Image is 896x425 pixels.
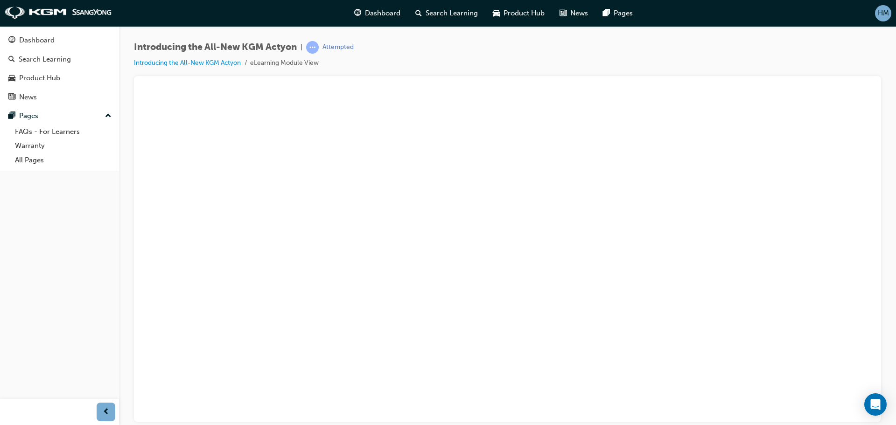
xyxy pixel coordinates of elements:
div: Dashboard [19,35,55,46]
button: Pages [4,107,115,125]
span: pages-icon [603,7,610,19]
a: car-iconProduct Hub [485,4,552,23]
span: Product Hub [504,8,545,19]
a: Search Learning [4,51,115,68]
span: search-icon [8,56,15,64]
a: pages-iconPages [595,4,640,23]
span: guage-icon [354,7,361,19]
span: car-icon [493,7,500,19]
span: Search Learning [426,8,478,19]
div: Product Hub [19,73,60,84]
div: News [19,92,37,103]
span: Introducing the All-New KGM Actyon [134,42,297,53]
div: Search Learning [19,54,71,65]
a: Product Hub [4,70,115,87]
img: kgm [5,7,112,20]
button: HM [875,5,891,21]
a: FAQs - For Learners [11,125,115,139]
span: learningRecordVerb_ATTEMPT-icon [306,41,319,54]
span: prev-icon [103,406,110,418]
span: | [301,42,302,53]
span: News [570,8,588,19]
span: Pages [614,8,633,19]
div: Pages [19,111,38,121]
span: car-icon [8,74,15,83]
span: guage-icon [8,36,15,45]
span: news-icon [560,7,567,19]
a: Warranty [11,139,115,153]
div: Attempted [322,43,354,52]
a: Introducing the All-New KGM Actyon [134,59,241,67]
div: Open Intercom Messenger [864,393,887,416]
a: All Pages [11,153,115,167]
span: pages-icon [8,112,15,120]
a: News [4,89,115,106]
a: Dashboard [4,32,115,49]
li: eLearning Module View [250,58,319,69]
span: news-icon [8,93,15,102]
span: search-icon [415,7,422,19]
span: Dashboard [365,8,400,19]
a: guage-iconDashboard [347,4,408,23]
button: DashboardSearch LearningProduct HubNews [4,30,115,107]
a: search-iconSearch Learning [408,4,485,23]
span: HM [878,8,889,19]
a: news-iconNews [552,4,595,23]
span: up-icon [105,110,112,122]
